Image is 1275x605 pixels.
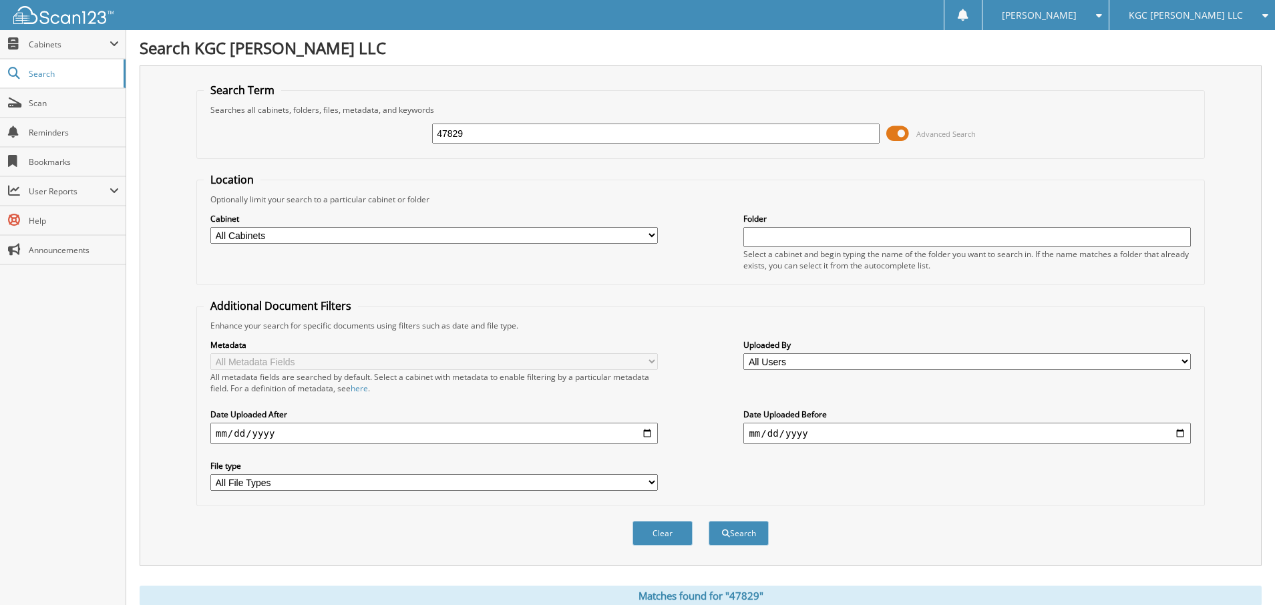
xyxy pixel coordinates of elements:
span: Search [29,68,117,79]
span: Scan [29,97,119,109]
img: scan123-logo-white.svg [13,6,114,24]
span: Bookmarks [29,156,119,168]
input: end [743,423,1191,444]
span: Cabinets [29,39,110,50]
h1: Search KGC [PERSON_NAME] LLC [140,37,1262,59]
span: Announcements [29,244,119,256]
span: KGC [PERSON_NAME] LLC [1129,11,1243,19]
input: start [210,423,658,444]
div: Optionally limit your search to a particular cabinet or folder [204,194,1198,205]
div: Select a cabinet and begin typing the name of the folder you want to search in. If the name match... [743,248,1191,271]
span: Help [29,215,119,226]
a: here [351,383,368,394]
label: Uploaded By [743,339,1191,351]
button: Clear [632,521,693,546]
legend: Additional Document Filters [204,298,358,313]
span: Advanced Search [916,129,976,139]
label: Folder [743,213,1191,224]
label: File type [210,460,658,471]
span: User Reports [29,186,110,197]
div: Enhance your search for specific documents using filters such as date and file type. [204,320,1198,331]
label: Date Uploaded After [210,409,658,420]
label: Cabinet [210,213,658,224]
button: Search [709,521,769,546]
legend: Location [204,172,260,187]
span: Reminders [29,127,119,138]
label: Metadata [210,339,658,351]
span: [PERSON_NAME] [1002,11,1077,19]
div: All metadata fields are searched by default. Select a cabinet with metadata to enable filtering b... [210,371,658,394]
legend: Search Term [204,83,281,97]
div: Searches all cabinets, folders, files, metadata, and keywords [204,104,1198,116]
label: Date Uploaded Before [743,409,1191,420]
